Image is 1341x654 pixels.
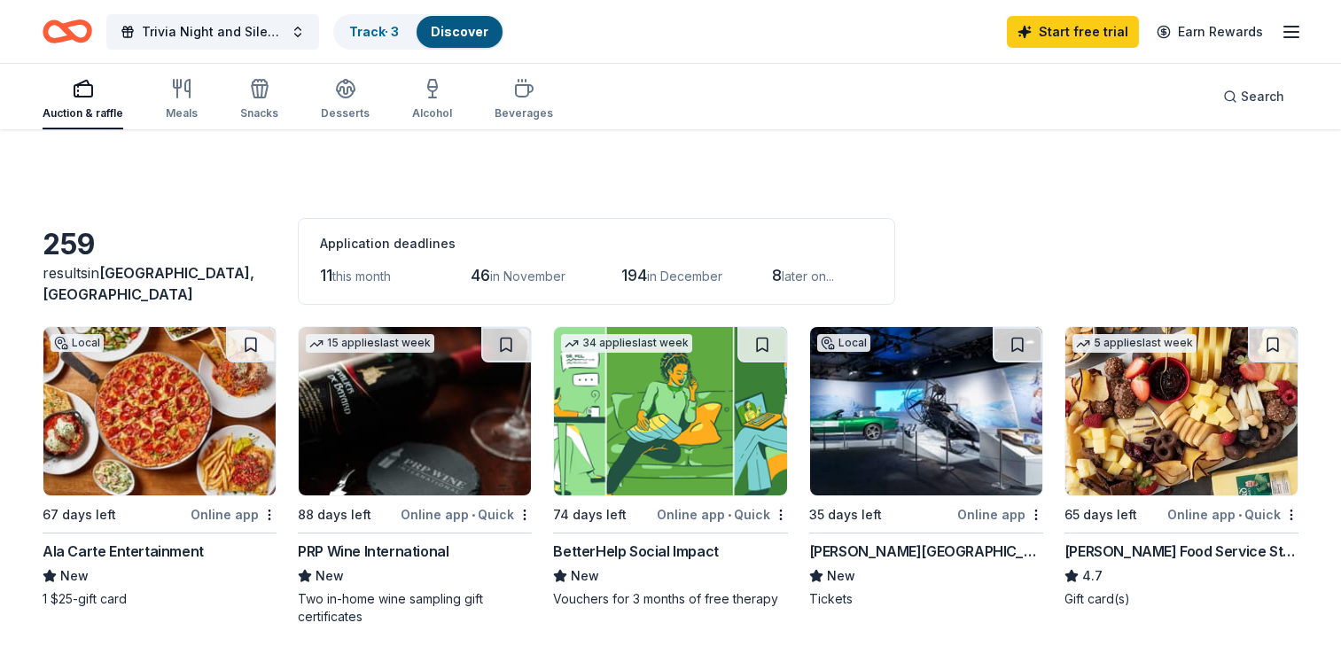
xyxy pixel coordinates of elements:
[1064,590,1298,608] div: Gift card(s)
[43,327,276,495] img: Image for Ala Carte Entertainment
[1065,327,1298,495] img: Image for Gordon Food Service Store
[1072,334,1197,353] div: 5 applies last week
[490,269,565,284] span: in November
[657,503,788,526] div: Online app Quick
[43,590,277,608] div: 1 $25-gift card
[142,21,284,43] span: Trivia Night and Silent Auction
[553,326,787,608] a: Image for BetterHelp Social Impact34 applieslast week74 days leftOnline app•QuickBetterHelp Socia...
[43,106,123,121] div: Auction & raffle
[306,334,434,353] div: 15 applies last week
[321,71,370,129] button: Desserts
[1064,504,1137,526] div: 65 days left
[412,106,452,121] div: Alcohol
[43,227,277,262] div: 259
[728,508,731,522] span: •
[471,266,490,284] span: 46
[43,541,204,562] div: Ala Carte Entertainment
[240,71,278,129] button: Snacks
[60,565,89,587] span: New
[782,269,834,284] span: later on...
[43,326,277,608] a: Image for Ala Carte EntertainmentLocal67 days leftOnline appAla Carte EntertainmentNew1 $25-gift ...
[298,590,532,626] div: Two in-home wine sampling gift certificates
[412,71,452,129] button: Alcohol
[1064,326,1298,608] a: Image for Gordon Food Service Store5 applieslast week65 days leftOnline app•Quick[PERSON_NAME] Fo...
[332,269,391,284] span: this month
[43,264,254,303] span: [GEOGRAPHIC_DATA], [GEOGRAPHIC_DATA]
[1241,86,1284,107] span: Search
[553,504,627,526] div: 74 days left
[810,327,1042,495] img: Image for Griffin Museum of Science and Industry
[43,262,277,305] div: results
[553,590,787,608] div: Vouchers for 3 months of free therapy
[553,541,718,562] div: BetterHelp Social Impact
[106,14,319,50] button: Trivia Night and Silent Auction
[957,503,1043,526] div: Online app
[1167,503,1298,526] div: Online app Quick
[827,565,855,587] span: New
[809,504,882,526] div: 35 days left
[809,590,1043,608] div: Tickets
[571,565,599,587] span: New
[298,541,448,562] div: PRP Wine International
[1146,16,1274,48] a: Earn Rewards
[1064,541,1298,562] div: [PERSON_NAME] Food Service Store
[647,269,722,284] span: in December
[298,326,532,626] a: Image for PRP Wine International15 applieslast week88 days leftOnline app•QuickPRP Wine Internati...
[166,106,198,121] div: Meals
[43,264,254,303] span: in
[554,327,786,495] img: Image for BetterHelp Social Impact
[349,24,399,39] a: Track· 3
[809,326,1043,608] a: Image for Griffin Museum of Science and IndustryLocal35 days leftOnline app[PERSON_NAME][GEOGRAPH...
[472,508,475,522] span: •
[495,106,553,121] div: Beverages
[166,71,198,129] button: Meals
[333,14,504,50] button: Track· 3Discover
[316,565,344,587] span: New
[320,233,873,254] div: Application deadlines
[320,266,332,284] span: 11
[1238,508,1242,522] span: •
[1209,79,1298,114] button: Search
[1082,565,1103,587] span: 4.7
[772,266,782,284] span: 8
[299,327,531,495] img: Image for PRP Wine International
[43,71,123,129] button: Auction & raffle
[43,11,92,52] a: Home
[298,504,371,526] div: 88 days left
[51,334,104,352] div: Local
[431,24,488,39] a: Discover
[191,503,277,526] div: Online app
[495,71,553,129] button: Beverages
[621,266,647,284] span: 194
[817,334,870,352] div: Local
[561,334,692,353] div: 34 applies last week
[809,541,1043,562] div: [PERSON_NAME][GEOGRAPHIC_DATA]
[43,504,116,526] div: 67 days left
[401,503,532,526] div: Online app Quick
[240,106,278,121] div: Snacks
[321,106,370,121] div: Desserts
[1007,16,1139,48] a: Start free trial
